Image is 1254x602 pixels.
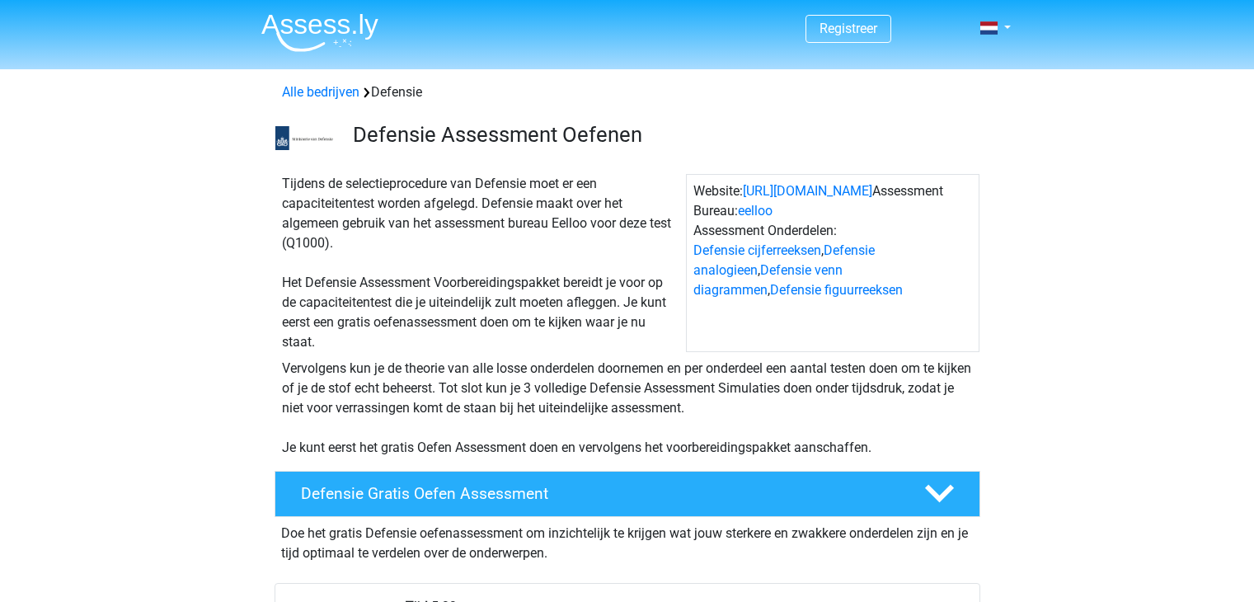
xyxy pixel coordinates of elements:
div: Website: Assessment Bureau: Assessment Onderdelen: , , , [686,174,979,352]
div: Defensie [275,82,979,102]
a: Defensie cijferreeksen [693,242,821,258]
div: Doe het gratis Defensie oefenassessment om inzichtelijk te krijgen wat jouw sterkere en zwakkere ... [275,517,980,563]
a: Alle bedrijven [282,84,359,100]
div: Vervolgens kun je de theorie van alle losse onderdelen doornemen en per onderdeel een aantal test... [275,359,979,458]
a: Defensie venn diagrammen [693,262,843,298]
a: Defensie Gratis Oefen Assessment [268,471,987,517]
h4: Defensie Gratis Oefen Assessment [301,484,898,503]
div: Tijdens de selectieprocedure van Defensie moet er een capaciteitentest worden afgelegd. Defensie ... [275,174,686,352]
a: Defensie analogieen [693,242,875,278]
img: Assessly [261,13,378,52]
a: Defensie figuurreeksen [770,282,903,298]
a: eelloo [738,203,773,219]
a: [URL][DOMAIN_NAME] [743,183,872,199]
a: Registreer [820,21,877,36]
h3: Defensie Assessment Oefenen [353,122,967,148]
